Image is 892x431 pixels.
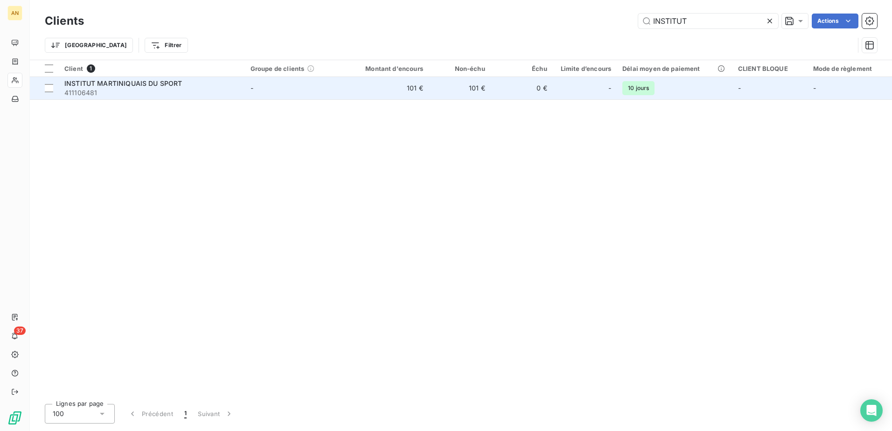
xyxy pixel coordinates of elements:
input: Rechercher [638,14,778,28]
span: 1 [87,64,95,73]
span: INSTITUT MARTINIQUAIS DU SPORT [64,79,182,87]
span: - [608,83,611,93]
td: 101 € [429,77,491,99]
span: - [813,84,816,92]
span: 411106481 [64,88,239,97]
span: - [251,84,253,92]
button: Filtrer [145,38,188,53]
div: Échu [496,65,547,72]
td: 0 € [491,77,553,99]
div: Limite d’encours [558,65,611,72]
button: Actions [812,14,858,28]
div: CLIENT BLOQUE [738,65,802,72]
div: Non-échu [434,65,485,72]
div: Mode de règlement [813,65,886,72]
button: 1 [179,404,192,424]
span: 37 [14,327,26,335]
div: AN [7,6,22,21]
button: [GEOGRAPHIC_DATA] [45,38,133,53]
div: Délai moyen de paiement [622,65,727,72]
div: Montant d'encours [351,65,423,72]
img: Logo LeanPay [7,410,22,425]
button: Suivant [192,404,239,424]
h3: Clients [45,13,84,29]
td: 101 € [346,77,429,99]
button: Précédent [122,404,179,424]
span: 100 [53,409,64,418]
div: Open Intercom Messenger [860,399,883,422]
span: Groupe de clients [251,65,305,72]
span: - [738,84,741,92]
span: 1 [184,409,187,418]
span: 10 jours [622,81,655,95]
span: Client [64,65,83,72]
